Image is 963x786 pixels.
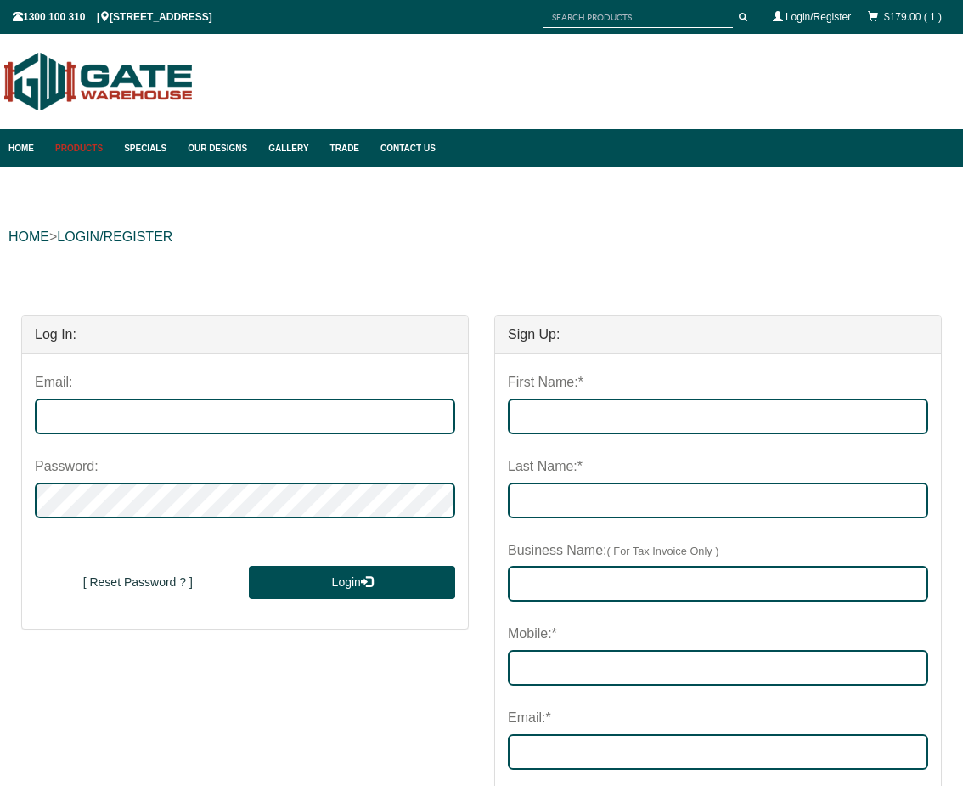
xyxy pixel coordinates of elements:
[8,210,955,264] div: >
[508,451,583,483] label: Last Name:*
[372,129,436,167] a: Contact Us
[508,535,719,567] label: Business Name:
[179,129,260,167] a: Our Designs
[57,229,172,244] a: LOGIN/REGISTER
[508,703,551,734] label: Email:*
[786,11,851,23] a: Login/Register
[260,129,321,167] a: Gallery
[115,129,179,167] a: Specials
[8,229,49,244] a: HOME
[35,451,99,483] label: Password:
[884,11,942,23] a: $179.00 ( 1 )
[35,367,72,399] label: Email:
[508,367,583,399] label: First Name:*
[543,7,733,28] input: SEARCH PRODUCTS
[322,129,372,167] a: Trade
[607,545,719,557] span: ( For Tax Invoice Only )
[508,619,557,650] label: Mobile:*
[13,11,212,23] span: 1300 100 310 | [STREET_ADDRESS]
[47,129,115,167] a: Products
[35,566,241,600] button: [ Reset Password ? ]
[35,327,76,342] strong: Log In:
[8,129,47,167] a: Home
[508,327,560,342] strong: Sign Up:
[249,566,455,600] button: Login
